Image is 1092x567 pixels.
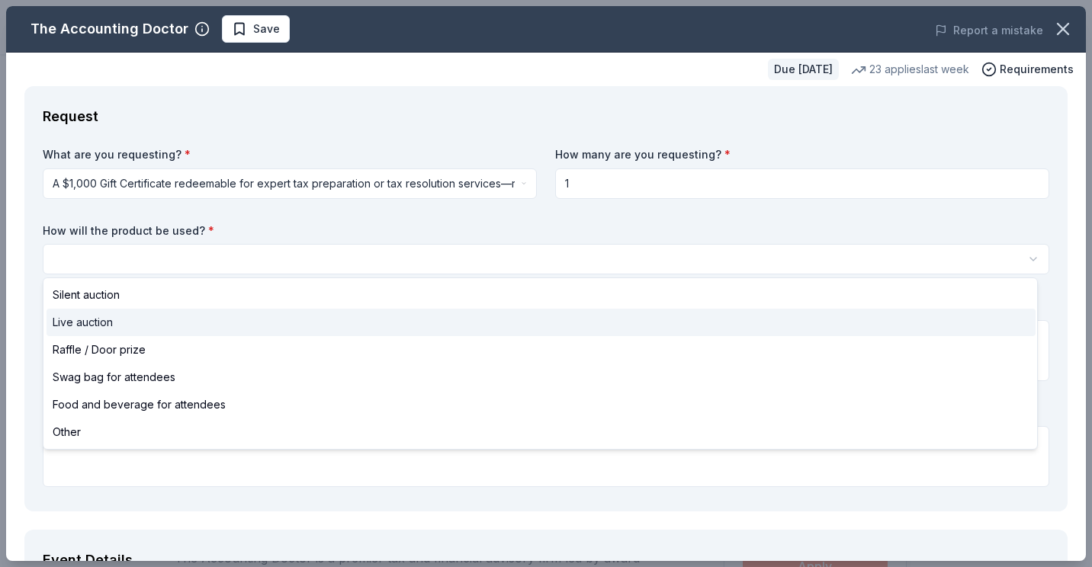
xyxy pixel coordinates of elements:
[53,423,81,441] span: Other
[260,18,382,37] span: 8th Annual Online Auction
[53,396,226,414] span: Food and beverage for attendees
[53,286,120,304] span: Silent auction
[53,368,175,386] span: Swag bag for attendees
[53,341,146,359] span: Raffle / Door prize
[53,313,113,332] span: Live auction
